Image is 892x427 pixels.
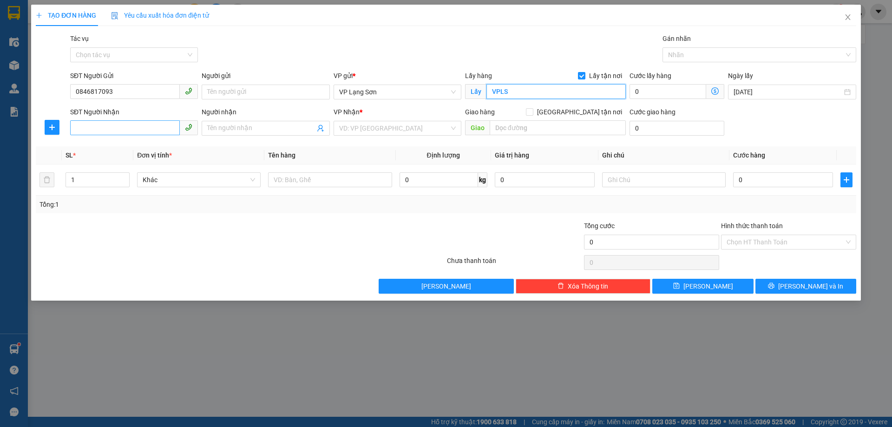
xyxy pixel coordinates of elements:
[734,87,842,97] input: Ngày lấy
[778,281,843,291] span: [PERSON_NAME] và In
[268,172,392,187] input: VD: Bàn, Ghế
[45,124,59,131] span: plus
[446,256,583,272] div: Chưa thanh toán
[143,173,255,187] span: Khác
[711,87,719,95] span: dollar-circle
[516,279,651,294] button: deleteXóa Thông tin
[630,84,706,99] input: Cước lấy hàng
[334,71,461,81] div: VP gửi
[602,172,726,187] input: Ghi Chú
[533,107,626,117] span: [GEOGRAPHIC_DATA] tận nơi
[490,120,626,135] input: Dọc đường
[630,121,724,136] input: Cước giao hàng
[39,172,54,187] button: delete
[733,151,765,159] span: Cước hàng
[630,108,676,116] label: Cước giao hàng
[70,107,198,117] div: SĐT Người Nhận
[585,71,626,81] span: Lấy tận nơi
[630,72,671,79] label: Cước lấy hàng
[317,125,324,132] span: user-add
[36,12,96,19] span: TẠO ĐƠN HÀNG
[841,176,852,184] span: plus
[584,222,615,230] span: Tổng cước
[495,151,529,159] span: Giá trị hàng
[486,84,626,99] input: Lấy tận nơi
[36,12,42,19] span: plus
[202,107,329,117] div: Người nhận
[478,172,487,187] span: kg
[768,282,774,290] span: printer
[379,279,514,294] button: [PERSON_NAME]
[721,222,783,230] label: Hình thức thanh toán
[844,13,852,21] span: close
[662,35,691,42] label: Gán nhãn
[137,151,172,159] span: Đơn vị tính
[755,279,856,294] button: printer[PERSON_NAME] và In
[652,279,753,294] button: save[PERSON_NAME]
[39,199,344,210] div: Tổng: 1
[70,71,198,81] div: SĐT Người Gửi
[66,151,73,159] span: SL
[421,281,471,291] span: [PERSON_NAME]
[673,282,680,290] span: save
[334,108,360,116] span: VP Nhận
[111,12,118,20] img: icon
[495,172,595,187] input: 0
[70,35,89,42] label: Tác vụ
[465,108,495,116] span: Giao hàng
[835,5,861,31] button: Close
[840,172,853,187] button: plus
[465,84,486,99] span: Lấy
[683,281,733,291] span: [PERSON_NAME]
[202,71,329,81] div: Người gửi
[185,124,192,131] span: phone
[185,87,192,95] span: phone
[339,85,456,99] span: VP Lạng Sơn
[465,72,492,79] span: Lấy hàng
[728,72,753,79] label: Ngày lấy
[268,151,295,159] span: Tên hàng
[557,282,564,290] span: delete
[465,120,490,135] span: Giao
[427,151,460,159] span: Định lượng
[111,12,209,19] span: Yêu cầu xuất hóa đơn điện tử
[598,146,729,164] th: Ghi chú
[45,120,59,135] button: plus
[568,281,608,291] span: Xóa Thông tin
